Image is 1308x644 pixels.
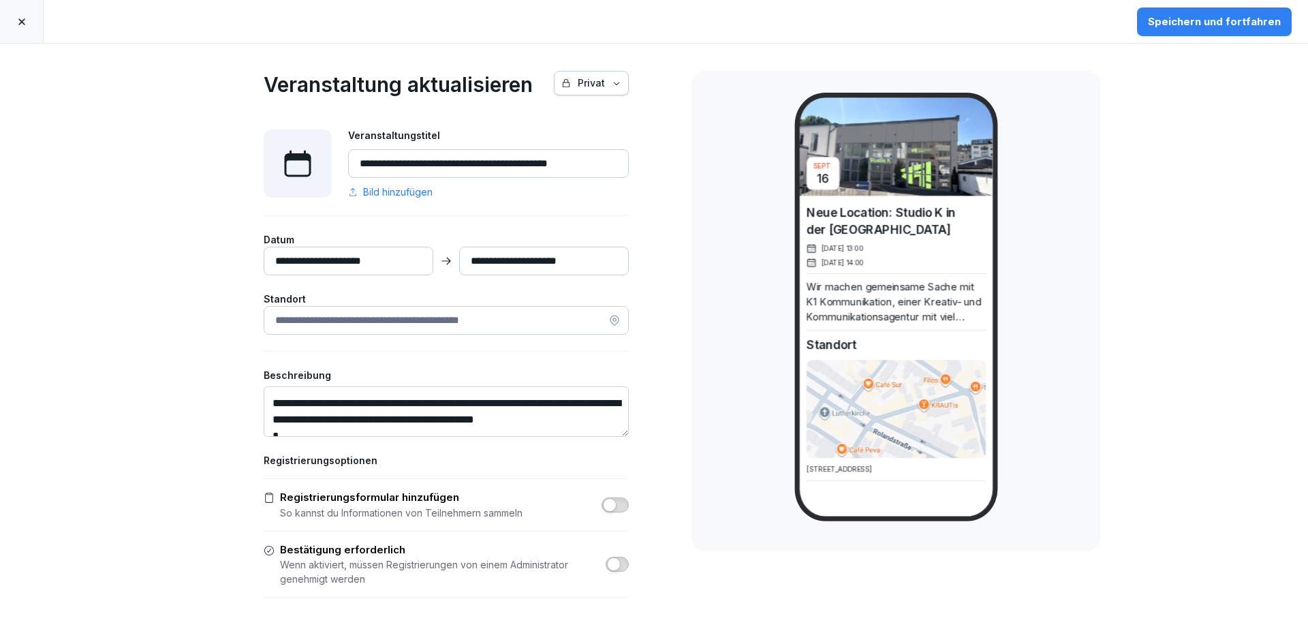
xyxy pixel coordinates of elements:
[363,185,433,199] span: Bild hinzufügen
[264,293,306,305] span: Standort
[280,557,600,586] p: Wenn aktiviert, müssen Registrierungen von einem Administrator genehmigt werden
[821,258,863,268] p: [DATE] 14:00
[806,204,985,239] h2: Neue Location: Studio K in der [GEOGRAPHIC_DATA]
[813,161,832,170] p: Sept.
[806,280,985,324] p: Wir machen gemeinsame Sache mit K1 Kommunikation, einer Kreativ- und Kommunikationsagentur mit vi...
[821,243,862,254] p: [DATE] 13:00
[264,234,294,245] span: Datum
[817,172,829,186] p: 16
[561,76,621,91] div: Privat
[280,490,523,506] p: Registrierungsformular hinzufügen
[1148,14,1281,29] div: Speichern und fortfahren
[806,464,985,474] p: [STREET_ADDRESS]
[348,129,440,141] span: Veranstaltungstitel
[280,506,523,520] p: So kannst du Informationen von Teilnehmern sammeln
[264,453,629,467] p: Registrierungsoptionen
[264,71,533,98] h1: Veranstaltung aktualisieren
[264,368,629,382] label: Beschreibung
[799,97,992,196] img: zjcpeb6mc8cov033lb22hk0l.png
[280,542,600,558] p: Bestätigung erforderlich
[1137,7,1292,36] button: Speichern und fortfahren
[806,337,985,354] h2: Standort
